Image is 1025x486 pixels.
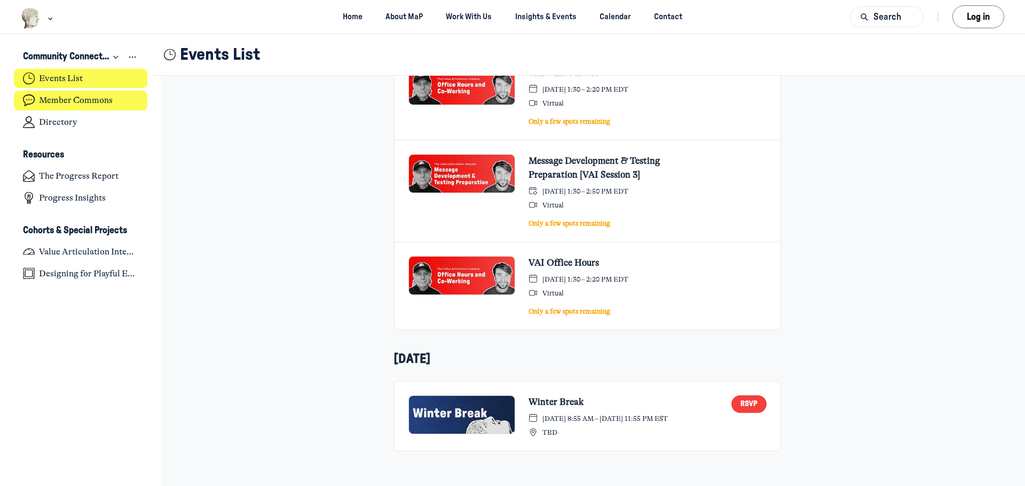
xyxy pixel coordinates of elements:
span: TBD [542,428,557,437]
a: Member Commons [14,91,148,110]
span: [DATE] 1:30 – 2:50 PM EDT [542,187,628,196]
h3: Community Connections [23,51,110,63]
button: Cohorts & Special ProjectsCollapse space [14,221,148,240]
a: Directory [14,113,148,132]
a: Progress Insights [14,188,148,208]
h4: Member Commons [39,95,113,106]
div: Only a few spots remaining [529,302,610,316]
h1: Events List [180,45,260,65]
button: Search [850,6,924,27]
h4: Directory [39,117,77,128]
a: Events List [14,69,148,89]
a: Insights & Events [506,7,586,27]
button: ResourcesCollapse space [14,146,148,164]
a: Calendar [590,7,640,27]
header: Page Header [150,34,1025,76]
h3: Cohorts & Special Projects [23,225,127,236]
a: VAI Office Hours [529,256,628,270]
span: Virtual [542,99,564,108]
button: Museums as Progress logo [21,7,56,30]
button: Community ConnectionsCollapse space [14,48,148,67]
button: View space group options [127,51,139,63]
span: [DATE] 1:30 – 2:20 PM EDT [542,85,628,94]
a: Contact [645,7,692,27]
span: Virtual [542,289,564,298]
h4: The Progress Report [39,171,119,181]
a: Work With Us [437,7,501,27]
a: Designing for Playful Engagement [14,264,148,283]
h4: Designing for Playful Engagement [39,268,138,279]
a: Value Articulation Intensive (Cultural Leadership Lab) [14,242,148,261]
div: Only a few spots remaining [529,214,610,228]
button: Log in [952,5,1004,28]
h5: [DATE] [394,351,782,367]
button: RSVP [731,395,767,413]
h4: Value Articulation Intensive (Cultural Leadership Lab) [39,246,138,257]
h4: Events List [39,73,83,84]
div: Only a few spots remaining [529,112,610,126]
h4: Progress Insights [39,193,106,203]
img: Museums as Progress logo [21,8,41,29]
h3: Resources [23,149,64,161]
a: The Progress Report [14,166,148,186]
span: [DATE] 1:30 – 2:20 PM EDT [542,275,628,284]
span: [DATE] 8:55 AM – [DATE] 11:55 PM EST [542,414,668,423]
span: Virtual [542,201,564,210]
a: Winter Break [529,395,668,409]
a: Home [334,7,372,27]
a: About MaP [376,7,432,27]
a: Message Development & Testing Preparation [VAI Session 3] [529,154,692,182]
div: Collapse space [110,52,122,62]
